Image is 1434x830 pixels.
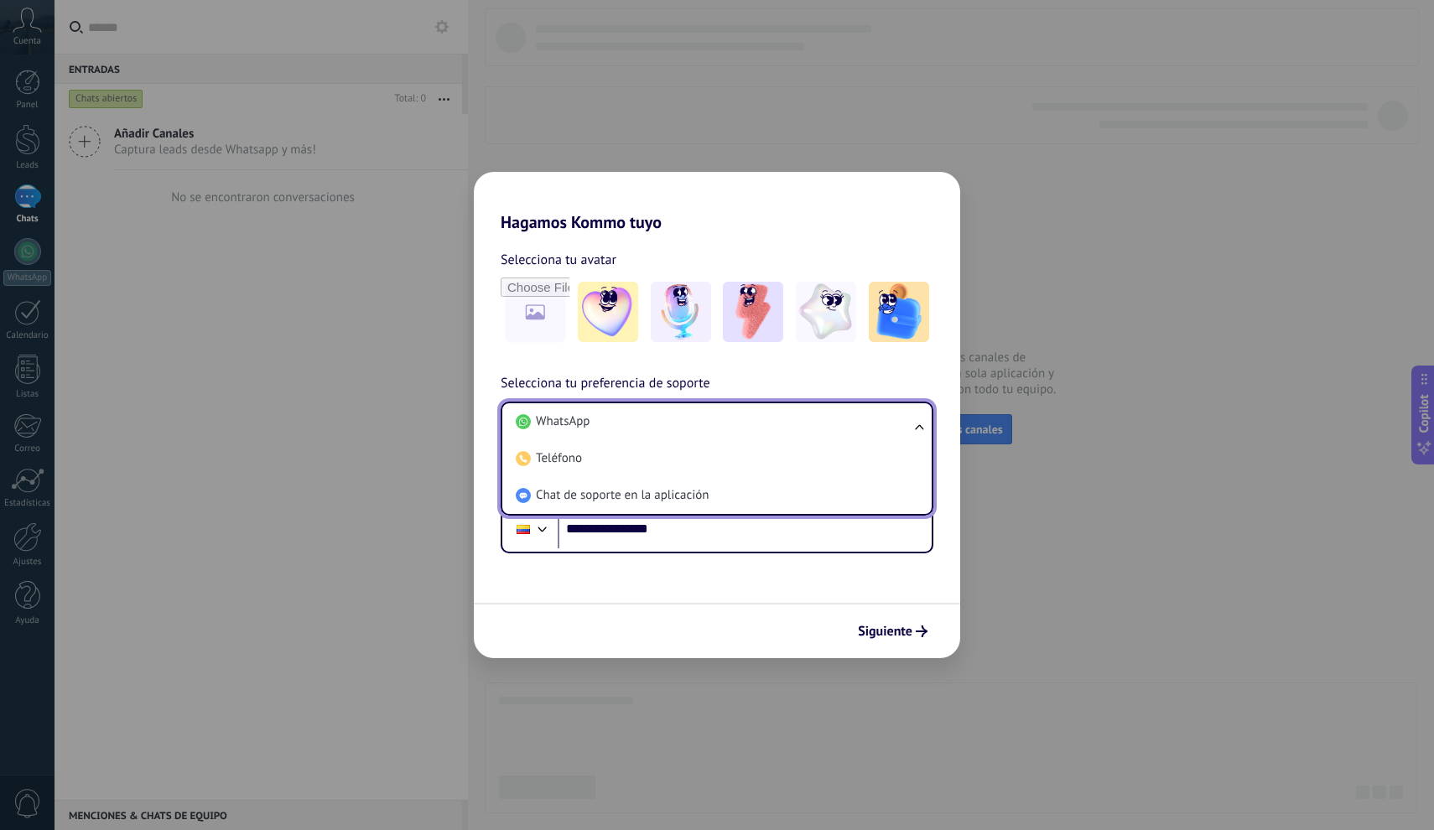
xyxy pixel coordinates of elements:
[651,282,711,342] img: -2.jpeg
[536,487,709,504] span: Chat de soporte en la aplicación
[501,249,616,271] span: Selecciona tu avatar
[507,511,539,547] div: Colombia: + 57
[796,282,856,342] img: -4.jpeg
[858,625,912,637] span: Siguiente
[578,282,638,342] img: -1.jpeg
[869,282,929,342] img: -5.jpeg
[474,172,960,232] h2: Hagamos Kommo tuyo
[501,373,710,395] span: Selecciona tu preferencia de soporte
[723,282,783,342] img: -3.jpeg
[536,450,582,467] span: Teléfono
[536,413,590,430] span: WhatsApp
[850,617,935,646] button: Siguiente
